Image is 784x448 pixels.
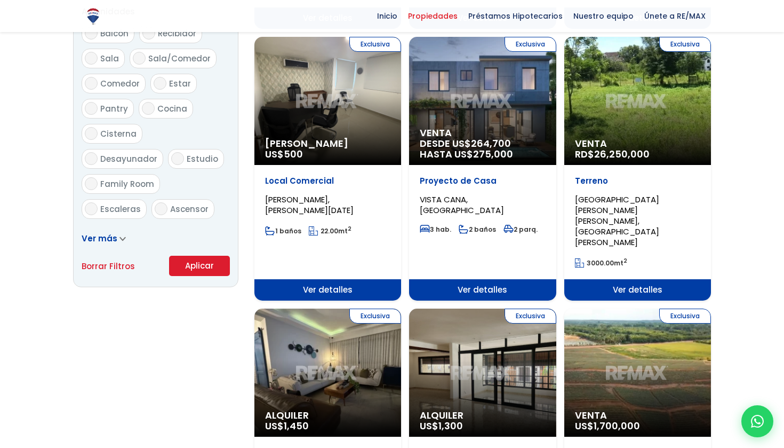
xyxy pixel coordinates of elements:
span: 2 baños [459,225,496,234]
a: Exclusiva Venta RD$26,250,000 Terreno [GEOGRAPHIC_DATA][PERSON_NAME][PERSON_NAME], [GEOGRAPHIC_DA... [564,37,711,301]
sup: 2 [623,257,627,265]
span: Exclusiva [659,37,711,52]
span: 3000.00 [587,258,614,268]
input: Estudio [171,152,184,165]
span: Exclusiva [349,37,401,52]
span: Estar [169,78,191,89]
span: Ascensor [170,203,209,215]
sup: 2 [348,225,351,233]
span: [PERSON_NAME], [PERSON_NAME][DATE] [265,194,354,216]
button: Aplicar [169,256,230,276]
span: Venta [420,128,545,138]
span: Préstamos Hipotecarios [463,8,568,24]
span: 1,700,000 [594,419,640,433]
input: Balcón [85,27,98,40]
span: Family Room [100,178,154,190]
span: Exclusiva [349,309,401,324]
span: Balcón [100,28,129,39]
span: VISTA CANA, [GEOGRAPHIC_DATA] [420,194,504,216]
span: DESDE US$ [420,138,545,160]
span: Exclusiva [505,309,556,324]
a: Exclusiva Venta DESDE US$264,700 HASTA US$275,000 Proyecto de Casa VISTA CANA, [GEOGRAPHIC_DATA] ... [409,37,556,301]
span: Cocina [157,103,187,114]
span: 275,000 [473,147,513,161]
span: mt [575,258,627,268]
span: Alquiler [265,410,390,421]
input: Cocina [142,102,155,115]
span: Ver detalles [254,279,401,301]
span: Ver más [82,233,117,244]
input: Recibidor [142,27,155,40]
span: US$ [265,419,309,433]
span: 500 [284,147,303,161]
img: Logo de REMAX [84,7,102,26]
span: Exclusiva [659,309,711,324]
p: Proyecto de Casa [420,176,545,186]
span: Alquiler [420,410,545,421]
p: Local Comercial [265,176,390,186]
a: Borrar Filtros [82,260,135,273]
input: Sala/Comedor [133,52,146,65]
span: Venta [575,138,700,149]
input: Sala [85,52,98,65]
span: 264,700 [471,137,511,150]
span: Estudio [187,153,218,164]
span: [PERSON_NAME] [265,138,390,149]
span: Ver detalles [564,279,711,301]
span: US$ [420,419,463,433]
input: Cisterna [85,127,98,140]
a: Exclusiva [PERSON_NAME] US$500 Local Comercial [PERSON_NAME], [PERSON_NAME][DATE] 1 baños 22.00mt... [254,37,401,301]
span: Venta [575,410,700,421]
input: Escaleras [85,202,98,215]
span: RD$ [575,147,650,161]
span: Desayunador [100,153,157,164]
input: Ascensor [155,202,167,215]
span: Propiedades [403,8,463,24]
span: [GEOGRAPHIC_DATA][PERSON_NAME][PERSON_NAME], [GEOGRAPHIC_DATA][PERSON_NAME] [575,194,659,248]
span: 1,300 [438,419,463,433]
span: Recibidor [158,28,196,39]
span: Nuestro equipo [568,8,639,24]
a: Ver más [82,233,126,244]
span: Ver detalles [409,279,556,301]
span: Pantry [100,103,128,114]
input: Estar [154,77,166,90]
input: Desayunador [85,152,98,165]
span: Escaleras [100,203,141,215]
span: 2 parq. [503,225,538,234]
span: US$ [575,419,640,433]
span: US$ [265,147,303,161]
span: Inicio [372,8,403,24]
span: 22.00 [321,226,338,235]
input: Comedor [85,77,98,90]
input: Pantry [85,102,98,115]
span: Sala [100,53,119,64]
span: 1,450 [284,419,309,433]
span: mt [309,226,351,235]
span: HASTA US$ [420,149,545,160]
span: 1 baños [265,226,301,235]
span: Exclusiva [505,37,556,52]
span: Cisterna [100,128,137,139]
span: Sala/Comedor [148,53,211,64]
p: Terreno [575,176,700,186]
span: 26,250,000 [594,147,650,161]
span: Comedor [100,78,140,89]
span: 3 hab. [420,225,451,234]
span: Únete a RE/MAX [639,8,711,24]
input: Family Room [85,177,98,190]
